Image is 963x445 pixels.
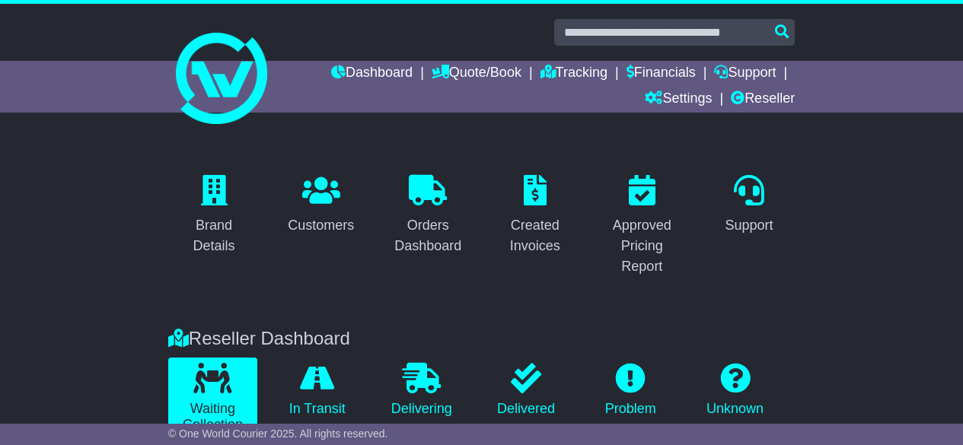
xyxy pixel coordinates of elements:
[606,215,678,277] div: Approved Pricing Report
[540,61,607,87] a: Tracking
[273,358,362,423] a: In Transit
[331,61,413,87] a: Dashboard
[168,428,388,440] span: © One World Courier 2025. All rights reserved.
[168,358,257,439] a: Waiting Collection
[645,87,712,113] a: Settings
[168,170,260,262] a: Brand Details
[377,358,466,423] a: Delivering
[714,61,776,87] a: Support
[489,170,582,262] a: Created Invoices
[731,87,795,113] a: Reseller
[627,61,696,87] a: Financials
[586,358,675,423] a: Problem
[499,215,572,256] div: Created Invoices
[725,215,773,236] div: Support
[288,215,354,236] div: Customers
[690,358,780,423] a: Unknown
[161,328,802,350] div: Reseller Dashboard
[382,170,474,262] a: Orders Dashboard
[481,358,570,423] a: Delivered
[596,170,688,282] a: Approved Pricing Report
[278,170,364,241] a: Customers
[392,215,464,256] div: Orders Dashboard
[178,215,250,256] div: Brand Details
[432,61,521,87] a: Quote/Book
[715,170,783,241] a: Support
